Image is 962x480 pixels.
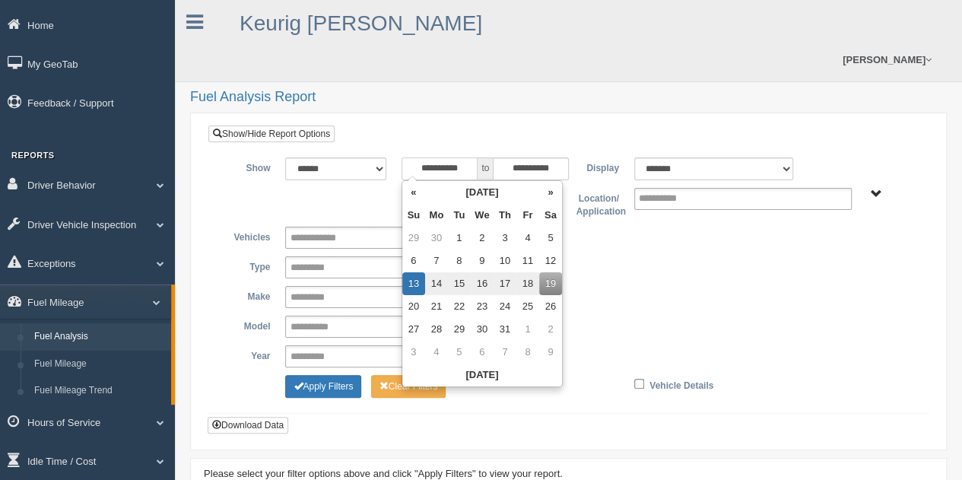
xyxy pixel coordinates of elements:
[448,341,471,364] td: 5
[448,204,471,227] th: Tu
[494,318,516,341] td: 31
[425,272,448,295] td: 14
[402,364,562,386] th: [DATE]
[402,318,425,341] td: 27
[425,318,448,341] td: 28
[402,341,425,364] td: 3
[539,204,562,227] th: Sa
[402,227,425,250] td: 29
[471,204,494,227] th: We
[649,375,713,393] label: Vehicle Details
[425,341,448,364] td: 4
[494,227,516,250] td: 3
[208,126,335,142] a: Show/Hide Report Options
[208,417,288,434] button: Download Data
[835,38,939,81] a: [PERSON_NAME]
[539,318,562,341] td: 2
[425,181,539,204] th: [DATE]
[448,318,471,341] td: 29
[569,188,627,219] label: Location/ Application
[220,286,278,304] label: Make
[220,256,278,275] label: Type
[494,272,516,295] td: 17
[220,227,278,245] label: Vehicles
[285,375,361,398] button: Change Filter Options
[471,272,494,295] td: 16
[425,250,448,272] td: 7
[402,295,425,318] td: 20
[448,295,471,318] td: 22
[471,227,494,250] td: 2
[27,351,171,378] a: Fuel Mileage
[539,341,562,364] td: 9
[448,272,471,295] td: 15
[539,295,562,318] td: 26
[516,272,539,295] td: 18
[539,227,562,250] td: 5
[568,157,626,176] label: Display
[516,341,539,364] td: 8
[220,316,278,334] label: Model
[425,227,448,250] td: 30
[516,295,539,318] td: 25
[402,272,425,295] td: 13
[220,345,278,364] label: Year
[516,250,539,272] td: 11
[448,250,471,272] td: 8
[402,250,425,272] td: 6
[448,227,471,250] td: 1
[27,323,171,351] a: Fuel Analysis
[471,341,494,364] td: 6
[425,204,448,227] th: Mo
[204,468,563,479] span: Please select your filter options above and click "Apply Filters" to view your report.
[371,375,446,398] button: Change Filter Options
[539,272,562,295] td: 19
[494,295,516,318] td: 24
[516,318,539,341] td: 1
[240,11,482,35] a: Keurig [PERSON_NAME]
[494,341,516,364] td: 7
[27,377,171,405] a: Fuel Mileage Trend
[471,250,494,272] td: 9
[425,295,448,318] td: 21
[478,157,493,180] span: to
[516,227,539,250] td: 4
[494,250,516,272] td: 10
[402,204,425,227] th: Su
[471,318,494,341] td: 30
[539,250,562,272] td: 12
[471,295,494,318] td: 23
[494,204,516,227] th: Th
[516,204,539,227] th: Fr
[539,181,562,204] th: »
[220,157,278,176] label: Show
[402,181,425,204] th: «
